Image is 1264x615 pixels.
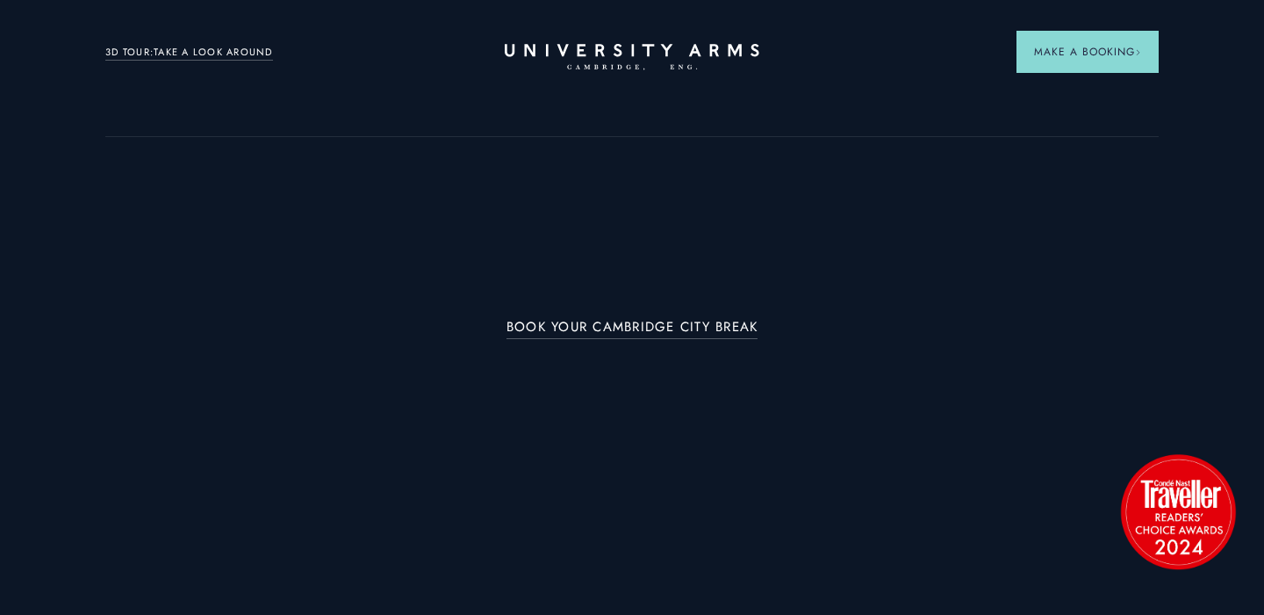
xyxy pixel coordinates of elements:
[105,45,273,61] a: 3D TOUR:TAKE A LOOK AROUND
[505,44,759,71] a: Home
[1034,44,1141,60] span: Make a Booking
[1016,31,1159,73] button: Make a BookingArrow icon
[1112,445,1244,577] img: image-2524eff8f0c5d55edbf694693304c4387916dea5-1501x1501-png
[1135,49,1141,55] img: Arrow icon
[506,320,758,340] a: BOOK YOUR CAMBRIDGE CITY BREAK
